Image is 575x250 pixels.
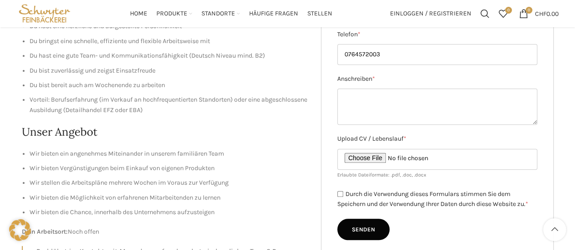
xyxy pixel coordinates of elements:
span: Einloggen / Registrieren [390,10,471,17]
h2: Unser Angebot [22,124,308,140]
a: Stellen [307,5,332,23]
label: Anschreiben [337,74,537,84]
li: Wir bieten die Chance, innerhalb des Unternehmens aufzusteigen [30,207,308,217]
li: Du hast eine gute Team- und Kommunikationsfähigkeit (Deutsch Niveau mind. B2) [30,51,308,61]
span: 0 [505,7,512,14]
li: Du bist bereit auch am Wochenende zu arbeiten [30,80,308,90]
div: Meine Wunschliste [494,5,512,23]
div: Main navigation [77,5,385,23]
input: Senden [337,219,390,240]
li: Du bringst eine schnelle, effiziente und flexible Arbeitsweise mit [30,36,308,46]
span: Häufige Fragen [249,10,298,18]
a: Produkte [156,5,192,23]
span: 0 [525,7,532,14]
span: Standorte [201,10,235,18]
span: Stellen [307,10,332,18]
a: Häufige Fragen [249,5,298,23]
span: CHF [535,10,546,17]
a: Suchen [476,5,494,23]
label: Telefon [337,29,537,39]
a: 0 CHF0.00 [515,5,563,23]
label: Upload CV / Lebenslauf [337,134,537,144]
a: Einloggen / Registrieren [385,5,476,23]
li: Wir bieten die Möglichkeit von erfahrenen Mitarbeitenden zu lernen [30,193,308,203]
p: Noch offen [22,227,308,237]
label: Durch die Verwendung dieses Formulars stimmen Sie dem Speichern und der Verwendung Ihrer Daten du... [337,190,528,208]
li: Wir bieten ein angenehmes Miteinander in unserem familiären Team [30,149,308,159]
small: Erlaubte Dateiformate: .pdf, .doc, .docx [337,172,426,178]
li: Wir stellen die Arbeitspläne mehrere Wochen im Voraus zur Verfügung [30,178,308,188]
strong: Dein Arbeitsort: [22,228,68,235]
bdi: 0.00 [535,10,559,17]
a: Standorte [201,5,240,23]
li: Vorteil: Berufserfahrung (im Verkauf an hochfrequentierten Standorten) oder eine abgeschlossene A... [30,95,308,115]
a: Scroll to top button [543,218,566,241]
a: Home [130,5,147,23]
li: Du bist zuverlässig und zeigst Einsatzfreude [30,66,308,76]
span: Home [130,10,147,18]
li: Wir bieten Vergünstigungen beim Einkauf von eigenen Produkten [30,163,308,173]
a: Site logo [17,9,73,17]
span: Produkte [156,10,187,18]
a: 0 [494,5,512,23]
